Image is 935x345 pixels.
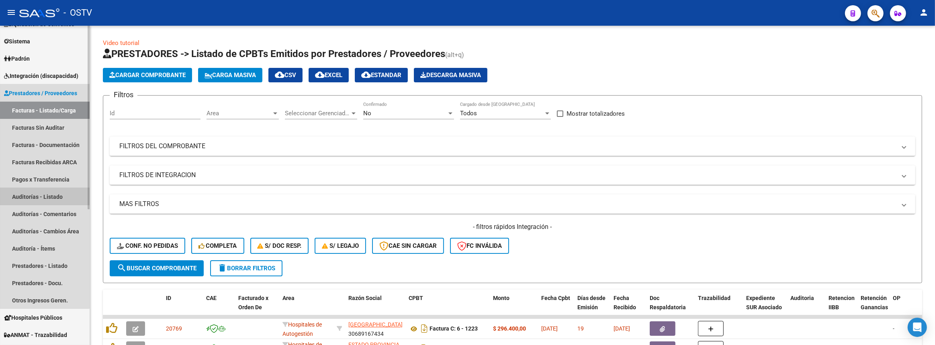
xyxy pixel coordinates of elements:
span: No [363,110,371,117]
mat-expansion-panel-header: FILTROS DE INTEGRACION [110,165,915,185]
datatable-header-cell: Monto [490,290,538,325]
button: Borrar Filtros [210,260,282,276]
mat-icon: search [117,263,127,273]
span: ANMAT - Trazabilidad [4,331,67,339]
span: Trazabilidad [698,295,730,301]
mat-panel-title: FILTROS DEL COMPROBANTE [119,142,896,151]
mat-expansion-panel-header: MAS FILTROS [110,194,915,214]
span: Prestadores / Proveedores [4,89,77,98]
span: Cargar Comprobante [109,71,186,79]
mat-icon: cloud_download [361,70,371,80]
span: [DATE] [541,325,558,332]
span: 20769 [166,325,182,332]
app-download-masive: Descarga masiva de comprobantes (adjuntos) [414,68,487,82]
datatable-header-cell: CPBT [405,290,490,325]
h3: Filtros [110,89,137,100]
mat-icon: person [919,8,929,17]
span: Fecha Recibido [614,295,636,310]
datatable-header-cell: Facturado x Orden De [235,290,279,325]
span: Descarga Masiva [420,71,481,79]
datatable-header-cell: OP [890,290,922,325]
span: Razón Social [348,295,382,301]
span: S/ legajo [322,242,359,249]
button: Completa [191,238,244,254]
datatable-header-cell: Fecha Recibido [610,290,647,325]
span: Buscar Comprobante [117,265,196,272]
span: 19 [577,325,584,332]
span: S/ Doc Resp. [258,242,302,249]
span: Area [282,295,295,301]
span: Hospitales de Autogestión [282,321,322,337]
span: CSV [275,71,296,79]
mat-icon: delete [217,263,227,273]
span: Monto [493,295,509,301]
span: ID [166,295,171,301]
strong: Factura C: 6 - 1223 [430,326,478,332]
span: Retención Ganancias [861,295,888,310]
datatable-header-cell: Auditoria [787,290,825,325]
span: Carga Masiva [205,71,256,79]
span: Estandar [361,71,401,79]
span: Retencion IIBB [829,295,855,310]
span: Auditoria [790,295,814,301]
span: CPBT [409,295,423,301]
span: - OSTV [63,4,92,22]
span: Doc Respaldatoria [650,295,686,310]
h4: - filtros rápidos Integración - [110,223,915,231]
span: OP [893,295,900,301]
mat-panel-title: FILTROS DE INTEGRACION [119,171,896,180]
button: Descarga Masiva [414,68,487,82]
i: Descargar documento [419,322,430,335]
button: FC Inválida [450,238,509,254]
button: S/ legajo [315,238,366,254]
button: EXCEL [309,68,349,82]
div: 30689167434 [348,320,402,337]
button: Buscar Comprobante [110,260,204,276]
span: Conf. no pedidas [117,242,178,249]
button: S/ Doc Resp. [250,238,309,254]
datatable-header-cell: Trazabilidad [695,290,743,325]
span: Mostrar totalizadores [567,109,625,118]
button: Conf. no pedidas [110,238,185,254]
span: (alt+q) [445,51,464,59]
datatable-header-cell: Doc Respaldatoria [647,290,695,325]
datatable-header-cell: Area [279,290,333,325]
datatable-header-cell: Retencion IIBB [825,290,857,325]
span: EXCEL [315,71,342,79]
datatable-header-cell: Fecha Cpbt [538,290,574,325]
mat-icon: cloud_download [315,70,325,80]
datatable-header-cell: Retención Ganancias [857,290,890,325]
mat-icon: menu [6,8,16,17]
span: Sistema [4,37,30,46]
span: FC Inválida [457,242,502,249]
span: Completa [198,242,237,249]
span: Expediente SUR Asociado [746,295,782,310]
span: Padrón [4,54,30,63]
button: Cargar Comprobante [103,68,192,82]
div: Open Intercom Messenger [908,318,927,337]
span: Hospitales Públicos [4,313,62,322]
mat-expansion-panel-header: FILTROS DEL COMPROBANTE [110,137,915,156]
span: Integración (discapacidad) [4,71,78,80]
span: Seleccionar Gerenciador [285,110,350,117]
span: CAE [206,295,217,301]
strong: $ 296.400,00 [493,325,526,332]
datatable-header-cell: ID [163,290,203,325]
span: [GEOGRAPHIC_DATA] [348,321,403,328]
datatable-header-cell: Expediente SUR Asociado [743,290,787,325]
span: CAE SIN CARGAR [379,242,437,249]
span: PRESTADORES -> Listado de CPBTs Emitidos por Prestadores / Proveedores [103,48,445,59]
span: - [893,325,894,332]
button: Carga Masiva [198,68,262,82]
span: Borrar Filtros [217,265,275,272]
button: Estandar [355,68,408,82]
datatable-header-cell: Días desde Emisión [574,290,610,325]
datatable-header-cell: Razón Social [345,290,405,325]
span: Días desde Emisión [577,295,606,310]
mat-icon: cloud_download [275,70,284,80]
span: Fecha Cpbt [541,295,570,301]
span: [DATE] [614,325,630,332]
datatable-header-cell: CAE [203,290,235,325]
span: Todos [460,110,477,117]
span: Facturado x Orden De [238,295,268,310]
